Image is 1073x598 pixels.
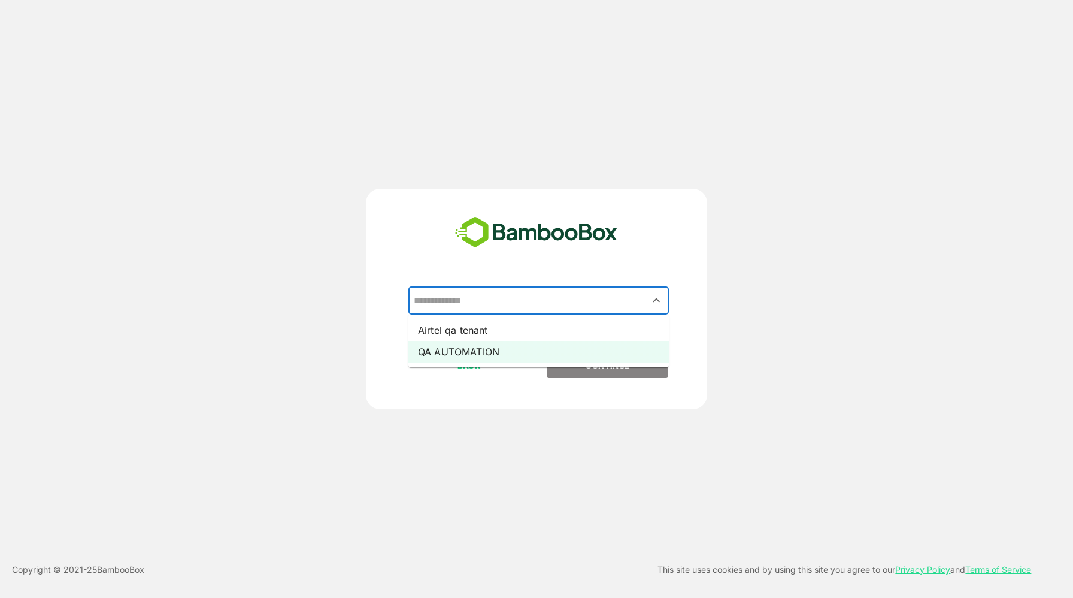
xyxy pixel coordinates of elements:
a: Privacy Policy [895,564,950,575]
li: QA AUTOMATION [408,341,669,363]
img: bamboobox [448,213,624,252]
p: Copyright © 2021- 25 BambooBox [12,563,144,577]
li: Airtel qa tenant [408,319,669,341]
p: This site uses cookies and by using this site you agree to our and [657,563,1031,577]
button: Close [648,292,665,309]
a: Terms of Service [965,564,1031,575]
